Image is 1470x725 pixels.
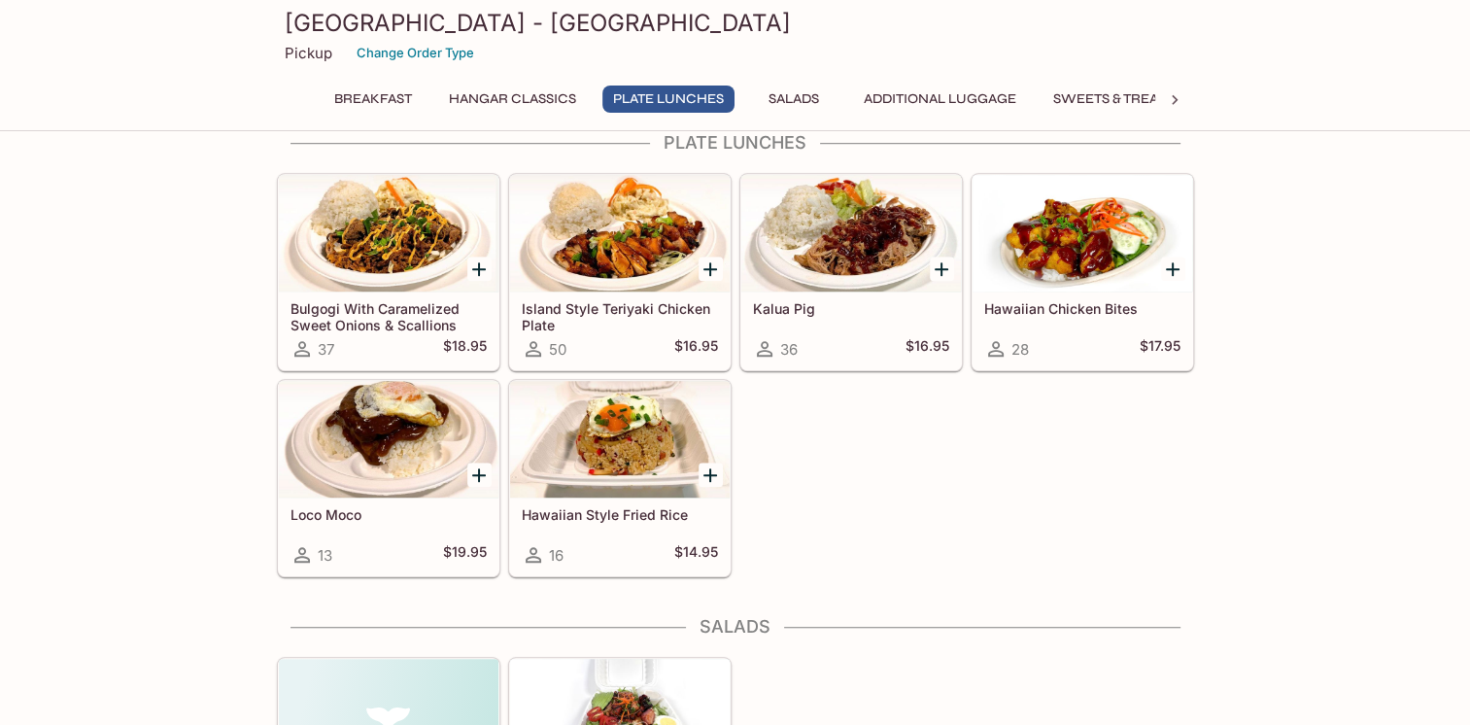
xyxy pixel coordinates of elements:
button: Breakfast [324,86,423,113]
button: Add Loco Moco [467,463,492,487]
h5: $18.95 [443,337,487,361]
button: Add Kalua Pig [930,257,954,281]
h5: $16.95 [674,337,718,361]
span: 50 [549,340,566,359]
h5: Loco Moco [291,506,487,523]
h5: Bulgogi With Caramelized Sweet Onions & Scallions [291,300,487,332]
a: Kalua Pig36$16.95 [740,174,962,370]
p: Pickup [285,44,332,62]
h5: Hawaiian Style Fried Rice [522,506,718,523]
div: Island Style Teriyaki Chicken Plate [510,175,730,292]
button: Additional Luggage [853,86,1027,113]
div: Loco Moco [279,381,498,498]
h5: $17.95 [1140,337,1180,361]
h5: $19.95 [443,543,487,567]
button: Hangar Classics [438,86,587,113]
span: 37 [318,340,334,359]
div: Kalua Pig [741,175,961,292]
div: Hawaiian Style Fried Rice [510,381,730,498]
button: Sweets & Treats [1043,86,1183,113]
button: Change Order Type [348,38,483,68]
button: Plate Lunches [602,86,735,113]
button: Add Hawaiian Style Fried Rice [699,463,723,487]
h5: $14.95 [674,543,718,567]
a: Bulgogi With Caramelized Sweet Onions & Scallions37$18.95 [278,174,499,370]
h3: [GEOGRAPHIC_DATA] - [GEOGRAPHIC_DATA] [285,8,1186,38]
h5: Island Style Teriyaki Chicken Plate [522,300,718,332]
a: Loco Moco13$19.95 [278,380,499,576]
span: 13 [318,546,332,565]
button: Add Hawaiian Chicken Bites [1161,257,1185,281]
span: 28 [1011,340,1029,359]
span: 16 [549,546,564,565]
div: Hawaiian Chicken Bites [973,175,1192,292]
h5: Kalua Pig [753,300,949,317]
h5: Hawaiian Chicken Bites [984,300,1180,317]
a: Hawaiian Style Fried Rice16$14.95 [509,380,731,576]
div: Bulgogi With Caramelized Sweet Onions & Scallions [279,175,498,292]
span: 36 [780,340,798,359]
button: Add Bulgogi With Caramelized Sweet Onions & Scallions [467,257,492,281]
h4: Plate Lunches [277,132,1194,154]
button: Salads [750,86,838,113]
h4: Salads [277,616,1194,638]
h5: $16.95 [906,337,949,361]
a: Hawaiian Chicken Bites28$17.95 [972,174,1193,370]
a: Island Style Teriyaki Chicken Plate50$16.95 [509,174,731,370]
button: Add Island Style Teriyaki Chicken Plate [699,257,723,281]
